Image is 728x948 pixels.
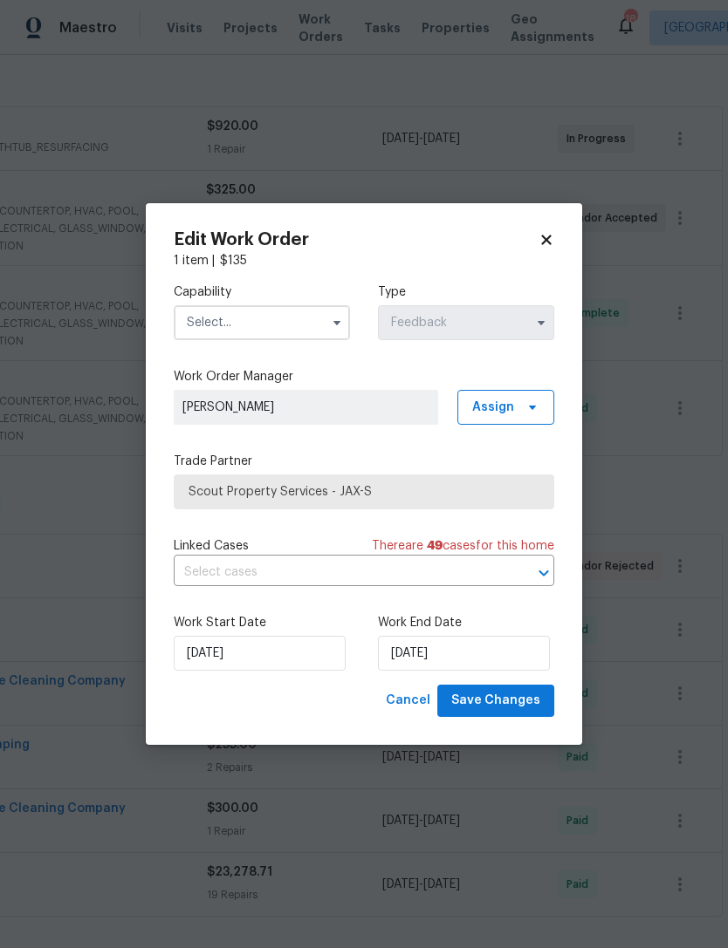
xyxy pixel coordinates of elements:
h2: Edit Work Order [174,231,539,249]
span: Linked Cases [174,537,249,555]
span: $ 135 [220,255,247,267]
label: Type [378,283,554,301]
button: Save Changes [437,685,554,717]
label: Work Start Date [174,614,350,631]
label: Work End Date [378,614,554,631]
span: Assign [472,399,514,416]
span: [PERSON_NAME] [182,399,429,416]
span: Save Changes [451,690,540,712]
label: Capability [174,283,350,301]
input: M/D/YYYY [378,636,550,671]
span: There are case s for this home [372,537,554,555]
input: M/D/YYYY [174,636,346,671]
button: Cancel [379,685,437,717]
input: Select... [378,305,554,340]
span: Cancel [386,690,430,712]
input: Select cases [174,559,505,586]
button: Show options [531,312,552,333]
input: Select... [174,305,350,340]
span: 49 [427,540,443,552]
span: Scout Property Services - JAX-S [189,483,539,501]
label: Work Order Manager [174,368,554,385]
div: 1 item | [174,252,554,269]
label: Trade Partner [174,453,554,470]
button: Open [532,561,556,585]
button: Show options [326,312,347,333]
